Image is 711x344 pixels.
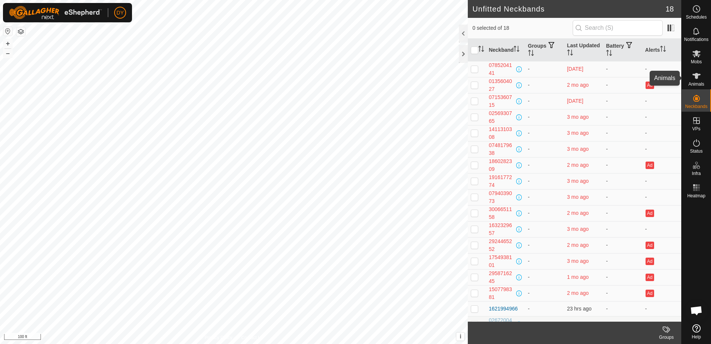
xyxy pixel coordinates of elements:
[606,51,612,57] p-sorticon: Activate to sort
[642,173,681,189] td: -
[489,254,514,269] div: 1754938101
[567,226,589,232] span: 3 June 2025, 6:35 am
[514,47,519,53] p-sorticon: Activate to sort
[573,20,663,36] input: Search (S)
[603,39,642,61] th: Battery
[489,305,518,313] div: 1621994966
[682,321,711,342] a: Help
[489,286,514,301] div: 1507798381
[646,162,654,169] button: Ad
[642,316,681,332] td: -
[603,285,642,301] td: -
[567,258,589,264] span: 28 May 2025, 6:34 am
[642,39,681,61] th: Alerts
[525,39,564,61] th: Groups
[642,125,681,141] td: -
[9,6,102,19] img: Gallagher Logo
[692,335,701,339] span: Help
[489,125,514,141] div: 1411310308
[489,316,514,332] div: 0267200401
[690,149,702,153] span: Status
[684,37,708,42] span: Notifications
[3,49,12,58] button: –
[603,221,642,237] td: -
[489,189,514,205] div: 0794039073
[567,114,589,120] span: 21 May 2025, 5:06 pm
[666,3,674,15] span: 18
[525,237,564,253] td: -
[472,4,665,13] h2: Unfitted Neckbands
[691,60,702,64] span: Mobs
[603,301,642,316] td: -
[567,306,592,312] span: 11 Sept 2025, 5:34 pm
[603,125,642,141] td: -
[567,242,589,248] span: 26 June 2025, 8:35 am
[567,146,589,152] span: 21 May 2025, 5:05 pm
[564,39,603,61] th: Last Updated
[525,301,564,316] td: -
[525,173,564,189] td: -
[567,130,589,136] span: 21 May 2025, 5:05 pm
[489,77,514,93] div: 0135604027
[567,66,583,72] span: 16 Aug 2025, 11:12 am
[652,334,681,341] div: Groups
[567,82,589,88] span: 26 June 2025, 8:35 am
[603,237,642,253] td: -
[525,221,564,237] td: -
[525,269,564,285] td: -
[460,333,461,340] span: i
[489,238,514,253] div: 2924465252
[692,127,700,131] span: VPs
[642,141,681,157] td: -
[489,173,514,189] div: 1916177274
[642,301,681,316] td: -
[685,299,708,322] div: Open chat
[603,205,642,221] td: -
[525,189,564,205] td: -
[642,93,681,109] td: -
[686,15,707,19] span: Schedules
[646,242,654,249] button: Ad
[525,125,564,141] td: -
[567,162,589,168] span: 26 June 2025, 8:35 am
[116,9,123,17] span: DY
[525,157,564,173] td: -
[687,194,705,198] span: Heatmap
[525,253,564,269] td: -
[489,93,514,109] div: 0715360715
[525,61,564,77] td: -
[603,61,642,77] td: -
[567,194,589,200] span: 21 May 2025, 5:04 pm
[525,93,564,109] td: -
[646,274,654,281] button: Ad
[489,157,514,173] div: 1860282309
[567,321,569,327] span: -
[489,109,514,125] div: 0256930765
[456,332,464,341] button: i
[642,189,681,205] td: -
[3,39,12,48] button: +
[642,221,681,237] td: -
[603,93,642,109] td: -
[603,157,642,173] td: -
[525,77,564,93] td: -
[603,77,642,93] td: -
[525,109,564,125] td: -
[692,171,701,176] span: Infra
[525,141,564,157] td: -
[241,334,263,341] a: Contact Us
[603,109,642,125] td: -
[205,334,232,341] a: Privacy Policy
[567,210,589,216] span: 26 June 2025, 8:35 am
[567,274,589,280] span: 23 July 2025, 6:03 am
[646,82,654,89] button: Ad
[528,51,534,57] p-sorticon: Activate to sort
[567,290,589,296] span: 26 June 2025, 8:34 am
[646,258,654,265] button: Ad
[525,316,564,332] td: -
[567,51,573,57] p-sorticon: Activate to sort
[489,206,514,221] div: 3006651158
[567,178,589,184] span: 24 May 2025, 8:35 am
[688,82,704,86] span: Animals
[642,109,681,125] td: -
